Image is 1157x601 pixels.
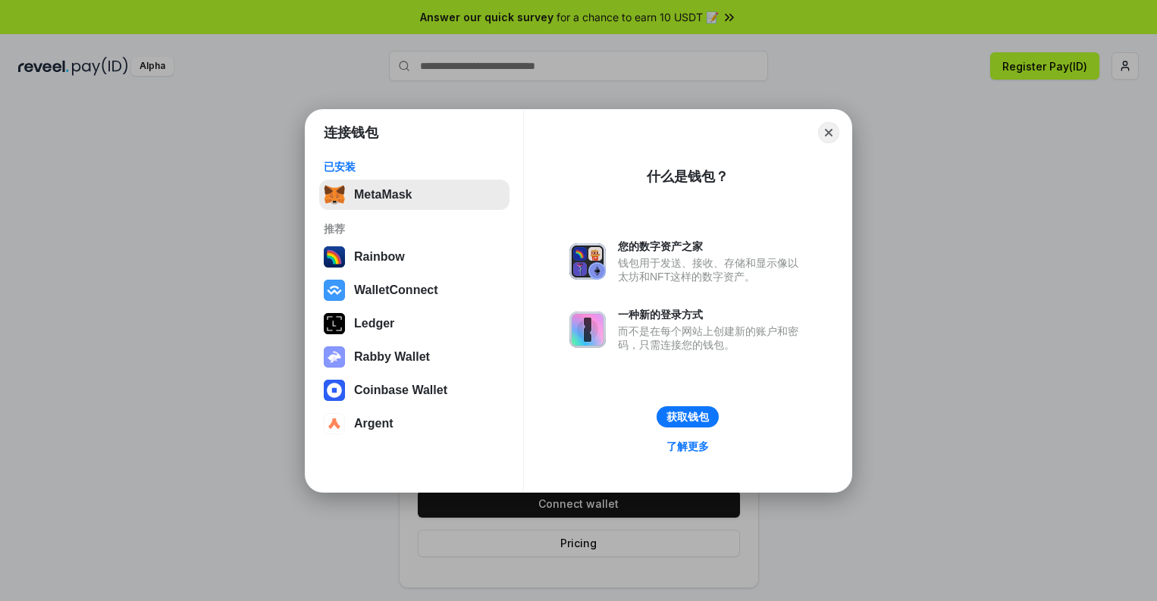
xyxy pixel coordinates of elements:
img: svg+xml,%3Csvg%20xmlns%3D%22http%3A%2F%2Fwww.w3.org%2F2000%2Fsvg%22%20fill%3D%22none%22%20viewBox... [569,243,606,280]
div: Argent [354,417,394,430]
button: Ledger [319,308,510,339]
button: Argent [319,408,510,439]
img: svg+xml,%3Csvg%20xmlns%3D%22http%3A%2F%2Fwww.w3.org%2F2000%2Fsvg%22%20width%3D%2228%22%20height%3... [324,313,345,334]
div: 您的数字资产之家 [618,239,806,253]
div: Rainbow [354,250,405,264]
button: Rainbow [319,242,510,272]
div: 推荐 [324,222,505,236]
button: Close [818,122,839,143]
button: 获取钱包 [657,406,719,427]
button: Rabby Wallet [319,342,510,372]
img: svg+xml,%3Csvg%20width%3D%2228%22%20height%3D%2228%22%20viewBox%3D%220%200%2028%2028%22%20fill%3D... [324,380,345,401]
button: MetaMask [319,180,510,210]
img: svg+xml,%3Csvg%20fill%3D%22none%22%20height%3D%2233%22%20viewBox%3D%220%200%2035%2033%22%20width%... [324,184,345,205]
img: svg+xml,%3Csvg%20xmlns%3D%22http%3A%2F%2Fwww.w3.org%2F2000%2Fsvg%22%20fill%3D%22none%22%20viewBox... [324,346,345,368]
img: svg+xml,%3Csvg%20width%3D%22120%22%20height%3D%22120%22%20viewBox%3D%220%200%20120%20120%22%20fil... [324,246,345,268]
div: 什么是钱包？ [647,167,729,186]
img: svg+xml,%3Csvg%20xmlns%3D%22http%3A%2F%2Fwww.w3.org%2F2000%2Fsvg%22%20fill%3D%22none%22%20viewBox... [569,311,606,348]
img: svg+xml,%3Csvg%20width%3D%2228%22%20height%3D%2228%22%20viewBox%3D%220%200%2028%2028%22%20fill%3D... [324,413,345,434]
div: 已安装 [324,160,505,174]
img: svg+xml,%3Csvg%20width%3D%2228%22%20height%3D%2228%22%20viewBox%3D%220%200%2028%2028%22%20fill%3D... [324,280,345,301]
h1: 连接钱包 [324,124,378,142]
div: Coinbase Wallet [354,383,447,397]
div: Rabby Wallet [354,350,430,364]
div: Ledger [354,317,394,330]
button: WalletConnect [319,275,510,305]
div: 了解更多 [666,440,709,453]
div: MetaMask [354,188,412,202]
div: 一种新的登录方式 [618,308,806,321]
button: Coinbase Wallet [319,375,510,405]
div: WalletConnect [354,283,438,297]
a: 了解更多 [657,437,718,456]
div: 而不是在每个网站上创建新的账户和密码，只需连接您的钱包。 [618,324,806,352]
div: 钱包用于发送、接收、存储和显示像以太坊和NFT这样的数字资产。 [618,256,806,283]
div: 获取钱包 [666,410,709,424]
